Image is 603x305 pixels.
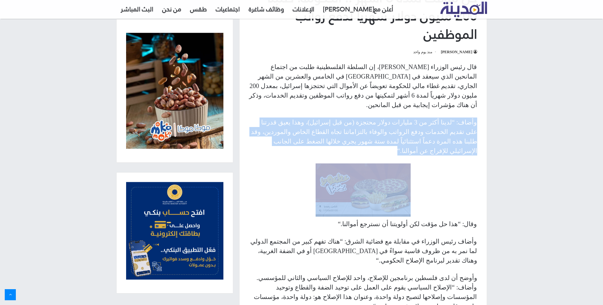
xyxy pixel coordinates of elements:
span: منذ يوم واحد [413,48,437,56]
span: “. [376,257,381,264]
p: وأضاف: “لدينا أكثر من 3 مليارات دولار محتجزة (من قبل إسرائيل)، وهذا يعيق قدرتنا على تقديم الخدمات... [249,118,477,156]
p: وقال: “هذا حل مؤقت لكن أولويتنا أن نسترجع أموالنا [249,219,477,229]
a: [PERSON_NAME] [441,50,477,54]
span: “. [338,220,342,227]
img: تلفزيون المدينة [440,2,487,17]
span: “. [397,147,402,154]
p: قال رئيس الوزراء [PERSON_NAME]، إن السلطة الفلسطينية طلبت من اجتماع المانحين الذي سيعقد في [GEOGR... [249,62,477,110]
p: وأضاف رئيس الوزراء في مقابلة مع فضائية الشرق: “هناك تفهم كبير من المجتمع الدولي لما نمر به من ظرو... [249,237,477,265]
span: . [366,101,368,108]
